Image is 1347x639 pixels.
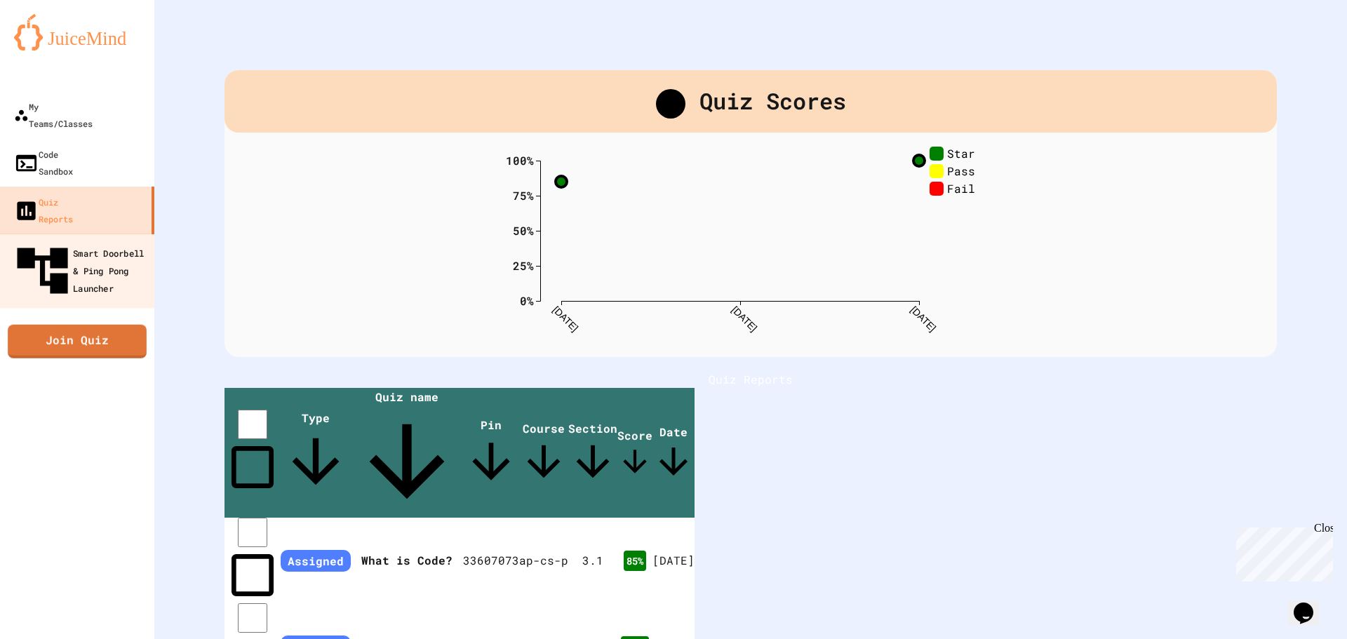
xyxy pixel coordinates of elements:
h1: Quiz Reports [224,371,1277,388]
div: 3 . 1 [568,552,617,569]
text: 25% [513,257,534,272]
input: select all desserts [238,410,267,439]
td: 33607073 [463,518,519,603]
span: Course [519,421,568,486]
text: 50% [513,222,534,237]
th: What is Code? [351,518,463,603]
iframe: chat widget [1288,583,1333,625]
div: Smart Doorbell & Ping Pong Launcher [12,241,151,302]
text: Star [947,145,975,160]
text: 0% [520,292,534,307]
div: ap-cs-p [519,552,568,569]
div: 85 % [624,551,646,571]
text: [DATE] [551,304,580,333]
td: [DATE] [652,518,695,603]
span: Score [617,428,652,479]
text: Fail [947,180,975,195]
div: Chat with us now!Close [6,6,97,89]
text: [DATE] [909,304,938,333]
iframe: chat widget [1231,522,1333,581]
span: Section [568,421,617,486]
span: Pin [463,417,519,490]
img: logo-orange.svg [14,14,140,51]
span: Quiz name [351,389,463,518]
span: Assigned [281,550,351,572]
div: Code Sandbox [14,146,73,180]
div: Quiz Reports [14,194,73,227]
span: Date [652,424,695,483]
text: Pass [947,163,975,177]
div: My Teams/Classes [14,98,93,132]
span: Type [281,410,351,497]
div: Quiz Scores [224,70,1277,133]
text: [DATE] [730,304,759,333]
text: 100% [506,152,534,167]
a: Join Quiz [8,325,147,358]
text: 75% [513,187,534,202]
